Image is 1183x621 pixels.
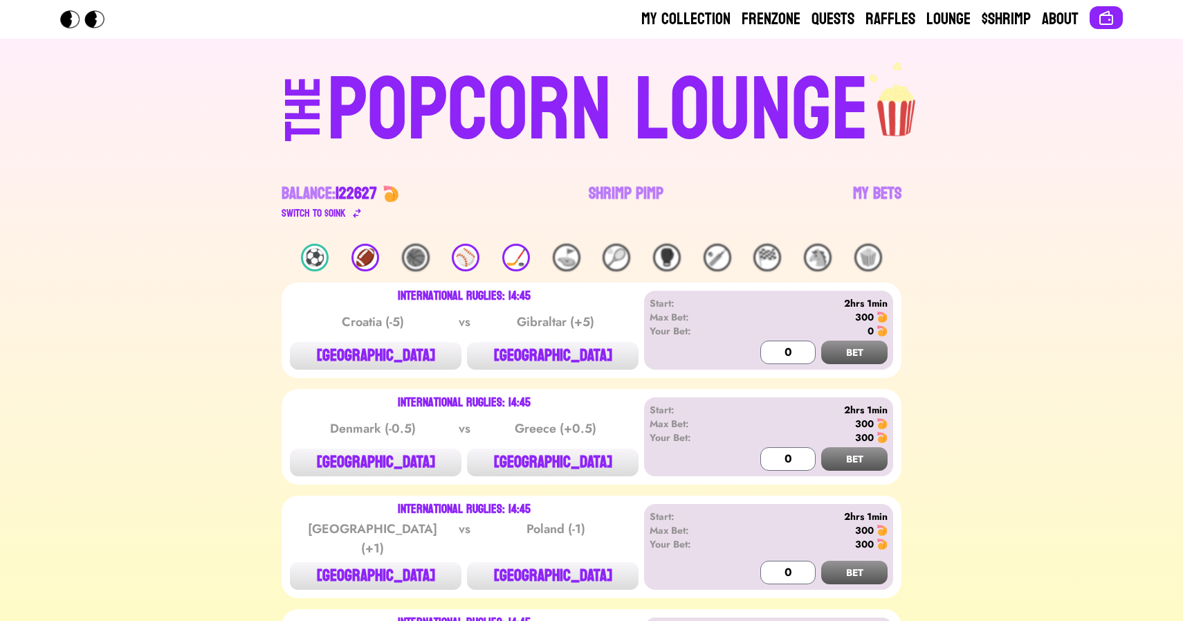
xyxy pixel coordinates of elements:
[398,397,531,408] div: International Ruglies: 14:45
[290,449,461,476] button: [GEOGRAPHIC_DATA]
[502,244,530,271] div: 🏒
[467,449,639,476] button: [GEOGRAPHIC_DATA]
[811,8,854,30] a: Quests
[650,403,729,417] div: Start:
[1042,8,1079,30] a: About
[383,186,399,202] img: 🍤
[653,244,681,271] div: 🥊
[303,312,443,332] div: Croatia (-5)
[486,312,625,332] div: Gibraltar (+5)
[753,244,781,271] div: 🏁
[865,8,915,30] a: Raffles
[452,244,479,271] div: ⚾️
[456,419,473,438] div: vs
[303,419,443,438] div: Denmark (-0.5)
[467,342,639,370] button: [GEOGRAPHIC_DATA]
[855,523,874,537] div: 300
[650,523,729,537] div: Max Bet:
[1098,10,1115,26] img: Connect wallet
[650,510,729,523] div: Start:
[456,519,473,558] div: vs
[650,537,729,551] div: Your Bet:
[650,310,729,324] div: Max Bet:
[877,525,888,536] img: 🍤
[855,417,874,431] div: 300
[650,431,729,444] div: Your Bet:
[282,205,346,222] div: Switch to $ OINK
[486,419,625,438] div: Greece (+0.5)
[877,539,888,550] img: 🍤
[589,183,663,222] a: Shrimp Pimp
[877,432,888,443] img: 🍤
[877,325,888,336] img: 🍤
[650,296,729,310] div: Start:
[804,244,832,271] div: 🐴
[742,8,800,30] a: Frenzone
[641,8,731,30] a: My Collection
[351,244,379,271] div: 🏈
[869,61,926,138] img: popcorn
[60,10,116,28] img: Popcorn
[290,342,461,370] button: [GEOGRAPHIC_DATA]
[290,562,461,590] button: [GEOGRAPHIC_DATA]
[704,244,731,271] div: 🏏
[553,244,580,271] div: ⛳️
[855,310,874,324] div: 300
[877,418,888,429] img: 🍤
[456,312,473,332] div: vs
[821,341,888,364] button: BET
[398,291,531,302] div: International Ruglies: 14:45
[853,183,901,222] a: My Bets
[729,403,888,417] div: 2hrs 1min
[603,244,630,271] div: 🎾
[327,66,869,155] div: POPCORN LOUNGE
[402,244,430,271] div: 🏀
[855,431,874,444] div: 300
[877,312,888,323] img: 🍤
[821,561,888,584] button: BET
[165,61,1018,155] a: THEPOPCORN LOUNGEpopcorn
[301,244,329,271] div: ⚽️
[650,324,729,338] div: Your Bet:
[855,537,874,551] div: 300
[467,562,639,590] button: [GEOGRAPHIC_DATA]
[854,244,882,271] div: 🍿
[398,504,531,515] div: International Ruglies: 14:45
[336,179,377,208] span: 122627
[926,8,971,30] a: Lounge
[821,447,888,471] button: BET
[982,8,1031,30] a: $Shrimp
[868,324,874,338] div: 0
[729,296,888,310] div: 2hrs 1min
[303,519,443,558] div: [GEOGRAPHIC_DATA] (+1)
[279,77,329,169] div: THE
[282,183,377,205] div: Balance:
[486,519,625,558] div: Poland (-1)
[729,510,888,523] div: 2hrs 1min
[650,417,729,431] div: Max Bet:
